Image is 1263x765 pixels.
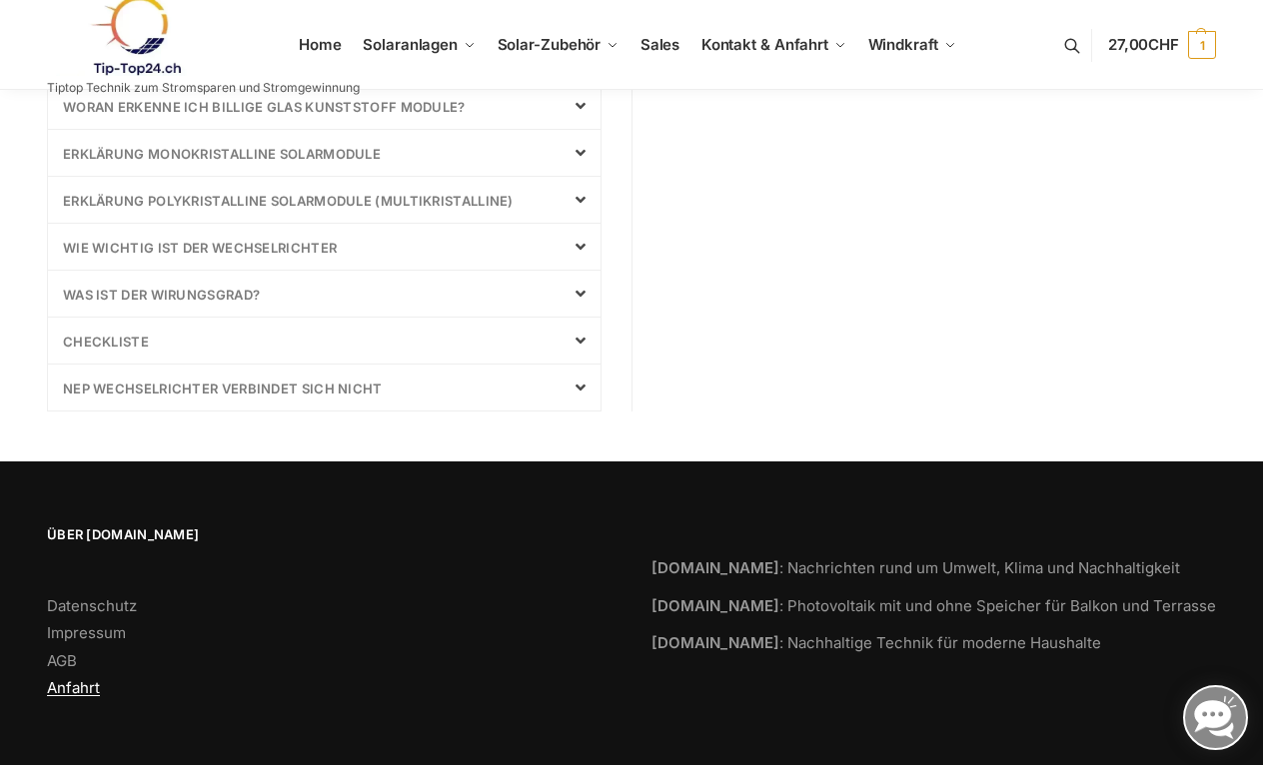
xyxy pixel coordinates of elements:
span: Solar-Zubehör [498,35,602,54]
p: Tiptop Technik zum Stromsparen und Stromgewinnung [47,82,360,94]
a: Anfahrt [47,678,100,697]
span: CHF [1148,35,1179,54]
span: 27,00 [1108,35,1179,54]
span: Über [DOMAIN_NAME] [47,525,612,545]
a: Datenschutz [47,596,137,615]
span: Kontakt & Anfahrt [701,35,828,54]
strong: [DOMAIN_NAME] [651,558,779,577]
a: [DOMAIN_NAME]: Nachhaltige Technik für moderne Haushalte [651,633,1101,652]
a: Woran erkenne ich billige Glas Kunststoff Module? [63,99,466,115]
a: Erklärung Monokristalline Solarmodule [63,146,381,162]
a: Wie wichtig ist der Wechselrichter [63,240,337,256]
div: Wie wichtig ist der Wechselrichter [48,224,601,270]
a: Checkliste [63,334,149,350]
strong: [DOMAIN_NAME] [651,633,779,652]
div: Erklärung Polykristalline Solarmodule (Multikristalline) [48,177,601,223]
div: Woran erkenne ich billige Glas Kunststoff Module? [48,83,601,129]
a: [DOMAIN_NAME]: Nachrichten rund um Umwelt, Klima und Nachhaltigkeit [651,558,1180,577]
strong: [DOMAIN_NAME] [651,596,779,615]
div: Checkliste [48,318,601,364]
a: Erklärung Polykristalline Solarmodule (Multikristalline) [63,193,514,209]
span: Sales [640,35,680,54]
a: Was ist der Wirungsgrad? [63,287,260,303]
a: [DOMAIN_NAME]: Photovoltaik mit und ohne Speicher für Balkon und Terrasse [651,596,1216,615]
span: Windkraft [868,35,938,54]
a: Impressum [47,623,126,642]
div: NEP Wechselrichter verbindet sich nicht [48,365,601,410]
span: Solaranlagen [363,35,458,54]
span: 1 [1188,31,1216,59]
a: AGB [47,651,77,670]
a: NEP Wechselrichter verbindet sich nicht [63,381,383,396]
div: Was ist der Wirungsgrad? [48,271,601,317]
a: 27,00CHF 1 [1108,15,1216,75]
div: Erklärung Monokristalline Solarmodule [48,130,601,176]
